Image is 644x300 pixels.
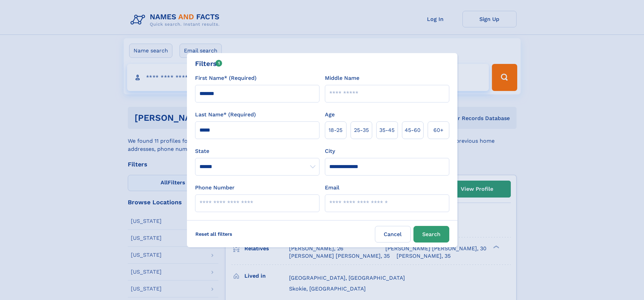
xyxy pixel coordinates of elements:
[195,74,257,82] label: First Name* (Required)
[325,147,335,155] label: City
[354,126,369,134] span: 25‑35
[195,111,256,119] label: Last Name* (Required)
[195,59,222,69] div: Filters
[325,184,339,192] label: Email
[379,126,395,134] span: 35‑45
[375,226,411,243] label: Cancel
[325,74,359,82] label: Middle Name
[329,126,342,134] span: 18‑25
[195,147,319,155] label: State
[433,126,444,134] span: 60+
[325,111,335,119] label: Age
[191,226,237,242] label: Reset all filters
[405,126,421,134] span: 45‑60
[413,226,449,243] button: Search
[195,184,235,192] label: Phone Number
